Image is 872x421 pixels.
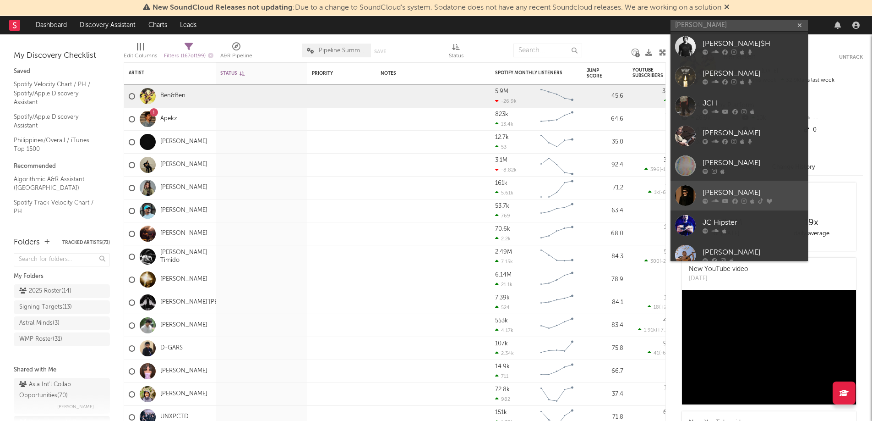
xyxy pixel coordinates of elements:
[670,181,808,210] a: [PERSON_NAME]
[632,108,678,130] div: 0
[14,378,110,414] a: Asia Int'l Collab Opportunities(70)[PERSON_NAME]
[495,134,509,140] div: 12.7k
[73,16,142,34] a: Discovery Assistant
[495,144,507,150] div: 53
[650,167,659,172] span: 396
[495,272,512,278] div: 6.14M
[19,334,62,345] div: WMP Roster ( 31 )
[670,61,808,91] a: [PERSON_NAME]
[160,413,189,421] a: UNXPCTD
[587,228,623,239] div: 68.0
[164,50,213,62] div: Filters
[536,222,578,245] svg: Chart title
[536,383,578,406] svg: Chart title
[654,190,659,195] span: 1k
[587,366,623,377] div: 66.7
[536,131,578,154] svg: Chart title
[587,68,610,79] div: Jump Score
[703,68,803,79] div: [PERSON_NAME]
[220,71,280,76] div: Status
[312,71,349,76] div: Priority
[160,249,211,265] a: [PERSON_NAME] Timido
[495,387,510,393] div: 72.8k
[160,207,207,215] a: [PERSON_NAME]
[449,39,463,66] div: Status
[495,203,509,209] div: 53.7k
[160,344,183,352] a: D-GARS
[381,71,472,76] div: Notes
[587,205,623,216] div: 63.4
[495,236,511,242] div: 2.2k
[670,32,808,61] a: [PERSON_NAME]$H
[160,115,177,123] a: Apekz
[632,222,678,245] div: 0
[181,54,206,59] span: ( 167 of 199 )
[495,396,510,402] div: 982
[495,249,512,255] div: 2.49M
[14,271,110,282] div: My Folders
[587,114,623,125] div: 64.6
[495,111,508,117] div: 823k
[14,237,40,248] div: Folders
[654,351,659,356] span: 41
[129,70,197,76] div: Artist
[14,284,110,298] a: 2025 Roster(14)
[19,379,102,401] div: Asia Int'l Collab Opportunities ( 70 )
[644,166,678,172] div: ( )
[124,39,157,66] div: Edit Columns
[220,50,252,61] div: A&R Pipeline
[587,251,623,262] div: 84.3
[670,210,808,240] a: JC Hipster
[495,89,508,94] div: 5.9M
[536,154,578,177] svg: Chart title
[14,112,101,131] a: Spotify/Apple Discovery Assistant
[495,70,564,76] div: Spotify Monthly Listeners
[587,183,623,194] div: 71.2
[724,4,730,11] span: Dismiss
[703,187,803,198] div: [PERSON_NAME]
[703,127,803,138] div: [PERSON_NAME]
[160,230,207,238] a: [PERSON_NAME]
[124,50,157,61] div: Edit Columns
[648,189,678,195] div: ( )
[650,259,659,264] span: 300
[495,180,507,186] div: 161k
[220,39,252,66] div: A&R Pipeline
[495,350,514,356] div: 2.34k
[670,151,808,181] a: [PERSON_NAME]
[14,135,101,154] a: Philippines/Overall / iTunes Top 1500
[587,320,623,331] div: 83.4
[638,327,678,333] div: ( )
[689,274,748,283] div: [DATE]
[587,297,623,308] div: 84.1
[495,341,508,347] div: 107k
[648,304,678,310] div: ( )
[670,20,808,31] input: Search for artists
[29,16,73,34] a: Dashboard
[654,305,659,310] span: 18
[495,410,507,415] div: 151k
[536,108,578,131] svg: Chart title
[495,167,517,173] div: -8.82k
[587,274,623,285] div: 78.9
[14,316,110,330] a: Astral Minds(3)
[153,4,721,11] span: : Due to a change to SoundCloud's system, Sodatone does not have any recent Soundcloud releases. ...
[14,161,110,172] div: Recommended
[648,350,678,356] div: ( )
[632,383,678,405] div: 0
[160,276,207,283] a: [PERSON_NAME]
[57,401,94,412] span: [PERSON_NAME]
[14,50,110,61] div: My Discovery Checklist
[495,373,508,379] div: 711
[62,240,110,245] button: Tracked Artists(73)
[536,360,578,383] svg: Chart title
[14,332,110,346] a: WMP Roster(31)
[513,44,582,57] input: Search...
[495,305,510,310] div: 524
[670,240,808,270] a: [PERSON_NAME]
[769,228,854,239] div: daily average
[495,213,510,219] div: 769
[839,53,863,62] button: Untrack
[587,160,623,171] div: 92.4
[153,4,293,11] span: New SoundCloud Releases not updating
